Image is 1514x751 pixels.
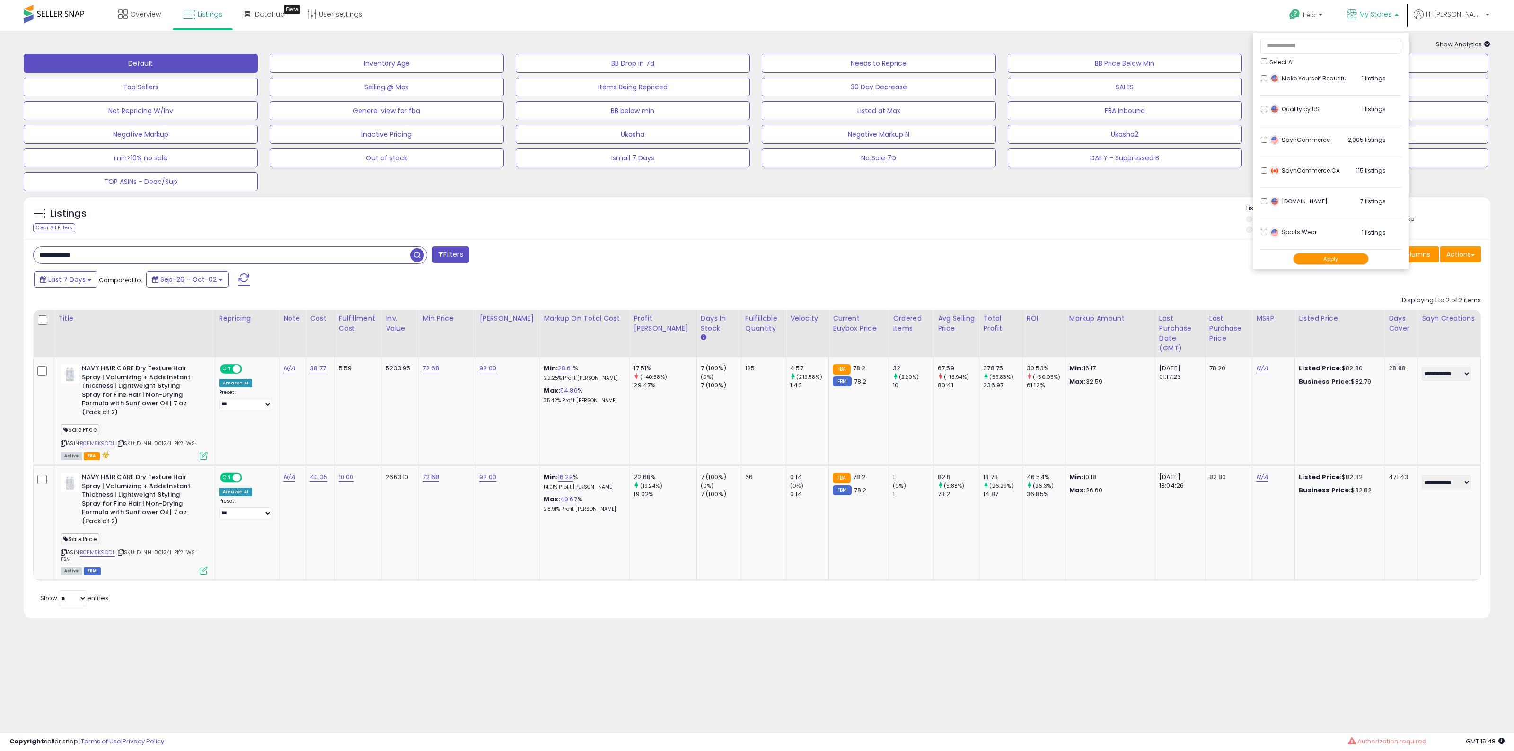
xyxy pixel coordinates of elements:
[544,472,558,481] b: Min:
[1027,381,1065,390] div: 61.12%
[1027,490,1065,498] div: 36.85%
[61,533,99,544] span: Sale Price
[1256,364,1268,373] a: N/A
[989,373,1013,381] small: (59.83%)
[544,364,622,382] div: %
[339,364,374,373] div: 5.59
[790,482,803,489] small: (0%)
[219,379,252,387] div: Amazon AI
[544,386,560,395] b: Max:
[989,482,1013,489] small: (26.29%)
[544,375,622,382] p: 22.25% Profit [PERSON_NAME]
[899,373,919,381] small: (220%)
[796,373,822,381] small: (219.58%)
[219,488,252,496] div: Amazon AI
[893,482,906,489] small: (0%)
[219,314,276,323] div: Repricing
[283,472,295,482] a: N/A
[983,473,1022,481] div: 18.78
[99,276,142,285] span: Compared to:
[1209,314,1248,343] div: Last Purchase Price
[1293,253,1369,265] button: Apply
[1256,472,1268,482] a: N/A
[1069,486,1148,495] p: 26.60
[790,364,828,373] div: 4.57
[634,473,696,481] div: 22.68%
[1270,105,1279,114] img: usa.png
[983,314,1019,333] div: Total Profit
[1270,135,1279,145] img: usa.png
[762,101,996,120] button: Listed at Max
[701,490,741,498] div: 7 (100%)
[938,364,979,373] div: 67.59
[1033,482,1054,489] small: (26.3%)
[1270,197,1328,205] span: [DOMAIN_NAME]
[82,364,197,419] b: NAVY HAIR CARE Dry Texture Hair Spray | Volumizing + Adds Instant Thickness | Lightweight Styling...
[284,5,300,14] div: Tooltip anchor
[84,452,100,460] span: FBA
[544,364,558,373] b: Min:
[1299,314,1381,323] div: Listed Price
[544,397,622,404] p: 35.42% Profit [PERSON_NAME]
[1270,166,1279,175] img: canada.png
[1299,486,1377,495] div: $82.82
[1159,364,1198,381] div: [DATE] 01:17:23
[1069,377,1086,386] strong: Max:
[270,148,504,167] button: Out of stock
[283,364,295,373] a: N/A
[386,473,411,481] div: 2663.10
[634,490,696,498] div: 19.02%
[339,314,378,333] div: Fulfillment Cost
[1256,314,1291,323] div: MSRP
[938,314,975,333] div: Avg Selling Price
[221,365,233,373] span: ON
[790,473,828,481] div: 0.14
[116,439,195,447] span: | SKU: D-NH-001241-PK2-WS
[1069,377,1148,386] p: 32.59
[310,364,326,373] a: 38.77
[1209,364,1245,373] div: 78.20
[1362,228,1386,236] span: 1 listings
[240,474,255,482] span: OFF
[833,473,850,483] small: FBA
[1270,197,1279,206] img: usa.png
[634,314,693,333] div: Profit [PERSON_NAME]
[423,314,471,323] div: Min Price
[160,275,217,284] span: Sep-26 - Oct-02
[423,472,439,482] a: 72.68
[24,125,258,144] button: Negative Markup
[219,498,273,519] div: Preset:
[790,490,828,498] div: 0.14
[1069,486,1086,495] strong: Max:
[833,376,851,386] small: FBM
[983,490,1022,498] div: 14.87
[1440,246,1481,262] button: Actions
[80,439,115,447] a: B0FM5K9CDL
[423,364,439,373] a: 72.68
[146,271,229,288] button: Sep-26 - Oct-02
[1027,314,1061,323] div: ROI
[24,101,258,120] button: Not Repricing W/Inv
[1270,136,1330,144] span: SaynCommerce
[1299,364,1377,373] div: $82.80
[516,101,750,120] button: BB below min
[1008,148,1242,167] button: DAILY - Suppressed B
[82,473,197,528] b: NAVY HAIR CARE Dry Texture Hair Spray | Volumizing + Adds Instant Thickness | Lightweight Styling...
[762,54,996,73] button: Needs to Reprice
[1027,364,1065,373] div: 30.53%
[1270,166,1340,175] span: SaynCommerce CA
[1436,40,1490,49] span: Show Analytics
[339,472,354,482] a: 10.00
[1008,101,1242,120] button: FBA Inbound
[1348,136,1386,144] span: 2,005 listings
[50,207,87,220] h5: Listings
[219,389,273,410] div: Preset:
[1159,473,1198,490] div: [DATE] 13:04:26
[790,381,828,390] div: 1.43
[1402,296,1481,305] div: Displaying 1 to 2 of 2 items
[40,594,108,603] span: Show: entries
[833,364,850,375] small: FBA
[1303,11,1316,19] span: Help
[240,365,255,373] span: OFF
[1209,473,1245,481] div: 82.80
